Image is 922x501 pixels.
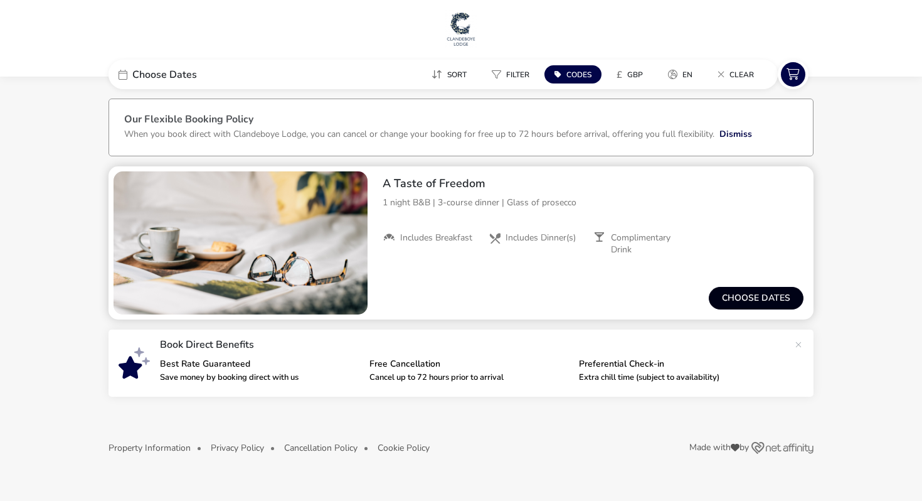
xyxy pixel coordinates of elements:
[109,443,191,453] button: Property Information
[719,127,752,141] button: Dismiss
[369,360,569,369] p: Free Cancellation
[579,360,778,369] p: Preferential Check-in
[607,65,653,83] button: £GBP
[445,10,477,48] img: Main Website
[482,65,539,83] button: Filter
[160,374,359,382] p: Save money by booking direct with us
[482,65,544,83] naf-pibe-menu-bar-item: Filter
[566,70,591,80] span: Codes
[124,128,714,140] p: When you book direct with Clandeboye Lodge, you can cancel or change your booking for free up to ...
[617,68,622,81] i: £
[707,65,769,83] naf-pibe-menu-bar-item: Clear
[378,443,430,453] button: Cookie Policy
[369,374,569,382] p: Cancel up to 72 hours prior to arrival
[373,166,813,266] div: A Taste of Freedom1 night B&B | 3-course dinner | Glass of proseccoIncludes BreakfastIncludes Din...
[400,232,472,244] span: Includes Breakfast
[160,340,788,350] p: Book Direct Benefits
[658,65,702,83] button: en
[689,443,749,452] span: Made with by
[709,287,803,310] button: Choose dates
[544,65,601,83] button: Codes
[132,70,197,80] span: Choose Dates
[109,60,297,89] div: Choose Dates
[607,65,658,83] naf-pibe-menu-bar-item: £GBP
[383,196,803,209] p: 1 night B&B | 3-course dinner | Glass of prosecco
[421,65,477,83] button: Sort
[124,114,798,127] h3: Our Flexible Booking Policy
[707,65,764,83] button: Clear
[682,70,692,80] span: en
[160,360,359,369] p: Best Rate Guaranteed
[421,65,482,83] naf-pibe-menu-bar-item: Sort
[114,171,368,315] swiper-slide: 1 / 1
[284,443,358,453] button: Cancellation Policy
[627,70,643,80] span: GBP
[658,65,707,83] naf-pibe-menu-bar-item: en
[211,443,264,453] button: Privacy Policy
[383,176,803,191] h2: A Taste of Freedom
[506,70,529,80] span: Filter
[579,374,778,382] p: Extra chill time (subject to availability)
[447,70,467,80] span: Sort
[544,65,607,83] naf-pibe-menu-bar-item: Codes
[611,232,689,255] span: Complimentary Drink
[506,232,576,244] span: Includes Dinner(s)
[729,70,754,80] span: Clear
